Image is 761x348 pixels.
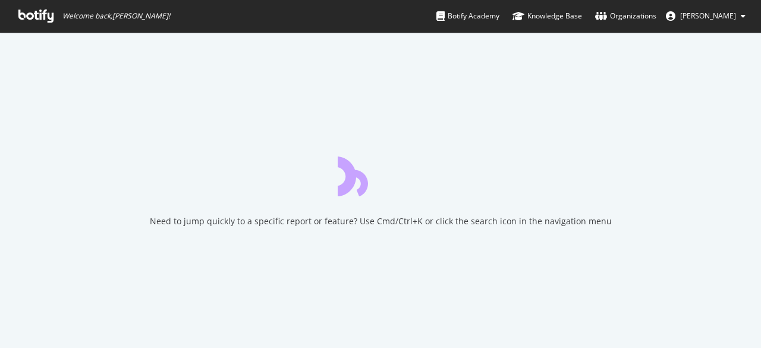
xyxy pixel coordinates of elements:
[338,153,423,196] div: animation
[150,215,612,227] div: Need to jump quickly to a specific report or feature? Use Cmd/Ctrl+K or click the search icon in ...
[62,11,170,21] span: Welcome back, [PERSON_NAME] !
[512,10,582,22] div: Knowledge Base
[595,10,656,22] div: Organizations
[436,10,499,22] div: Botify Academy
[656,7,755,26] button: [PERSON_NAME]
[680,11,736,21] span: Kahni Kashiparekh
